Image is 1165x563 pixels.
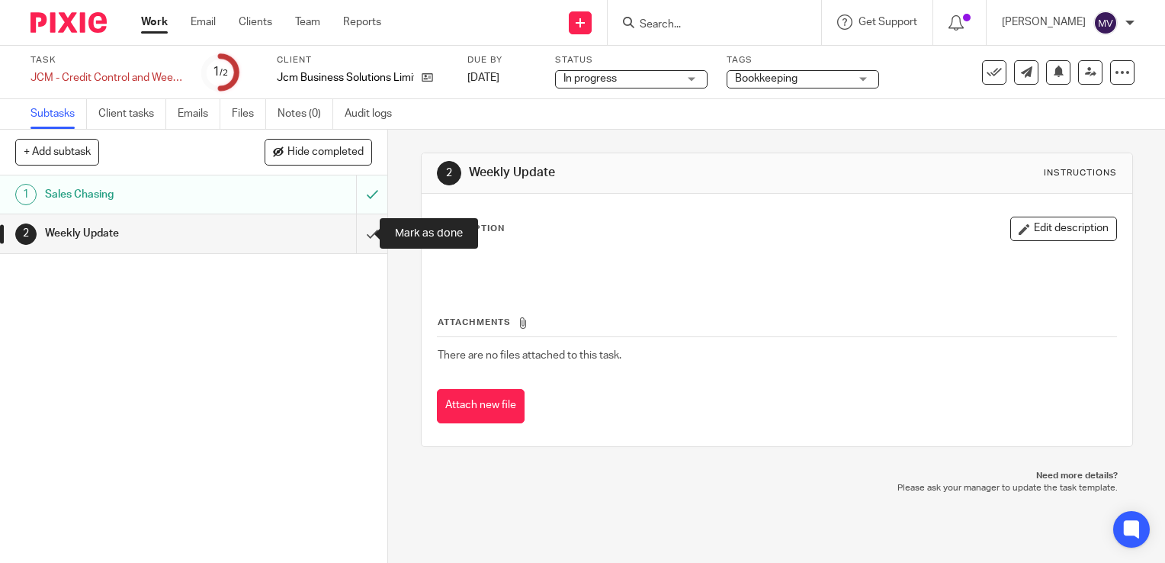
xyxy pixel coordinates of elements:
[555,54,708,66] label: Status
[278,99,333,129] a: Notes (0)
[436,470,1118,482] p: Need more details?
[438,350,621,361] span: There are no files attached to this task.
[45,183,242,206] h1: Sales Chasing
[15,139,99,165] button: + Add subtask
[191,14,216,30] a: Email
[343,14,381,30] a: Reports
[735,73,798,84] span: Bookkeeping
[563,73,617,84] span: In progress
[232,99,266,129] a: Files
[1093,11,1118,35] img: svg%3E
[638,18,775,32] input: Search
[436,482,1118,494] p: Please ask your manager to update the task template.
[30,99,87,129] a: Subtasks
[1010,217,1117,241] button: Edit description
[859,17,917,27] span: Get Support
[98,99,166,129] a: Client tasks
[30,54,183,66] label: Task
[45,222,242,245] h1: Weekly Update
[287,146,364,159] span: Hide completed
[239,14,272,30] a: Clients
[345,99,403,129] a: Audit logs
[467,72,499,83] span: [DATE]
[437,223,505,235] p: Description
[469,165,809,181] h1: Weekly Update
[15,224,37,245] div: 2
[1044,167,1117,179] div: Instructions
[15,184,37,205] div: 1
[727,54,879,66] label: Tags
[467,54,536,66] label: Due by
[438,318,511,327] span: Attachments
[213,63,228,81] div: 1
[141,14,168,30] a: Work
[30,70,183,85] div: JCM - Credit Control and Weekly Update
[437,389,525,423] button: Attach new file
[220,69,228,77] small: /2
[277,54,448,66] label: Client
[30,12,107,33] img: Pixie
[265,139,372,165] button: Hide completed
[1002,14,1086,30] p: [PERSON_NAME]
[178,99,220,129] a: Emails
[437,161,461,185] div: 2
[295,14,320,30] a: Team
[277,70,414,85] p: Jcm Business Solutions Limited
